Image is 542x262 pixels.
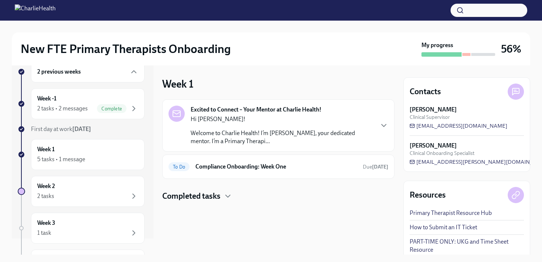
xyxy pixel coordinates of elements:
[37,192,54,200] div: 2 tasks
[37,105,88,113] div: 2 tasks • 2 messages
[37,145,55,153] h6: Week 1
[421,41,453,49] strong: My progress
[37,155,85,163] div: 5 tasks • 1 message
[18,88,145,119] a: Week -12 tasks • 2 messagesComplete
[410,190,446,201] h4: Resources
[18,213,145,244] a: Week 31 task
[18,176,145,207] a: Week 22 tasks
[410,238,524,254] a: PART-TIME ONLY: UKG and Time Sheet Resource
[37,219,55,227] h6: Week 3
[37,229,51,237] div: 1 task
[410,150,475,157] span: Clinical Onboarding Specialist
[97,106,126,111] span: Complete
[191,129,374,145] p: Welcome to Charlie Health! I’m [PERSON_NAME], your dedicated mentor. I’m a Primary Therapi...
[195,163,357,171] h6: Compliance Onboarding: Week One
[410,86,441,97] h4: Contacts
[410,209,492,217] a: Primary Therapist Resource Hub
[21,42,231,56] h2: New FTE Primary Therapists Onboarding
[363,163,388,170] span: September 14th, 2025 07:00
[18,125,145,133] a: First day at work[DATE]
[168,161,388,173] a: To DoCompliance Onboarding: Week OneDue[DATE]
[162,191,220,202] h4: Completed tasks
[501,42,521,56] h3: 56%
[72,125,91,132] strong: [DATE]
[372,164,388,170] strong: [DATE]
[37,68,81,76] h6: 2 previous weeks
[191,106,322,114] strong: Excited to Connect – Your Mentor at Charlie Health!
[410,114,450,121] span: Clinical Supervisor
[410,122,507,130] a: [EMAIL_ADDRESS][DOMAIN_NAME]
[37,95,56,103] h6: Week -1
[18,139,145,170] a: Week 15 tasks • 1 message
[410,106,457,114] strong: [PERSON_NAME]
[31,125,91,132] span: First day at work
[191,115,374,123] p: Hi [PERSON_NAME]!
[162,191,395,202] div: Completed tasks
[168,164,190,170] span: To Do
[162,77,194,91] h3: Week 1
[15,4,56,16] img: CharlieHealth
[410,223,477,231] a: How to Submit an IT Ticket
[37,182,55,190] h6: Week 2
[363,164,388,170] span: Due
[31,61,145,82] div: 2 previous weeks
[410,142,457,150] strong: [PERSON_NAME]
